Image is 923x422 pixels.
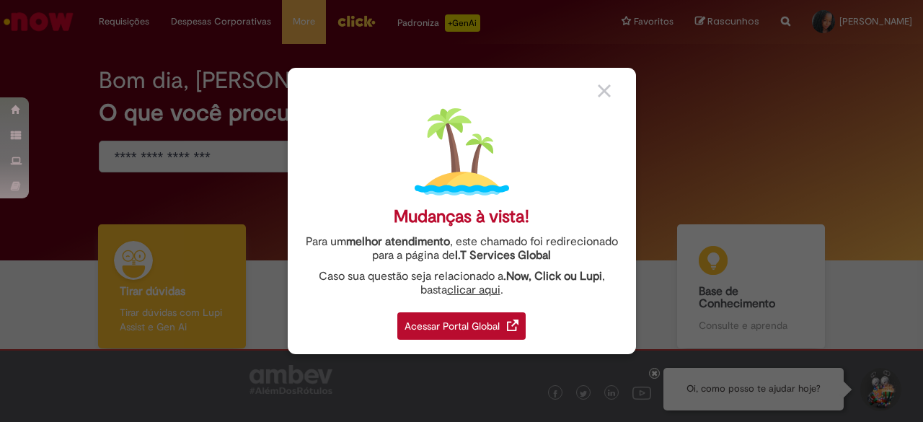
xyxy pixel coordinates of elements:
[299,235,625,263] div: Para um , este chamado foi redirecionado para a página de
[397,312,526,340] div: Acessar Portal Global
[598,84,611,97] img: close_button_grey.png
[455,240,551,263] a: I.T Services Global
[299,270,625,297] div: Caso sua questão seja relacionado a , basta .
[447,275,500,297] a: clicar aqui
[415,105,509,199] img: island.png
[503,269,602,283] strong: .Now, Click ou Lupi
[507,320,518,331] img: redirect_link.png
[346,234,450,249] strong: melhor atendimento
[394,206,529,227] div: Mudanças à vista!
[397,304,526,340] a: Acessar Portal Global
